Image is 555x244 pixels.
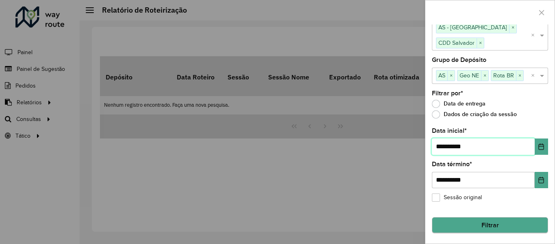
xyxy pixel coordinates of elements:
[432,56,486,63] font: Grupo de Depósito
[432,90,461,97] font: Filtrar por
[457,70,481,80] span: Geo NE
[477,38,484,48] span: ×
[444,111,517,117] font: Dados de criação da sessão
[509,23,516,33] span: ×
[531,71,538,81] span: Clear all
[481,71,488,81] span: ×
[535,172,548,188] button: Escolha a data
[481,222,499,229] font: Filtrar
[531,31,538,40] span: Clear all
[436,22,509,32] span: AS - [GEOGRAPHIC_DATA]
[516,71,523,81] span: ×
[436,70,447,80] span: AS
[432,160,470,167] font: Data término
[535,138,548,155] button: Escolha a data
[432,127,464,134] font: Data inicial
[447,71,455,81] span: ×
[436,38,477,48] span: CDD Salvador
[432,217,548,233] button: Filtrar
[444,100,486,107] font: Data de entrega
[491,70,516,80] span: Rota BR
[444,194,482,200] font: Sessão original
